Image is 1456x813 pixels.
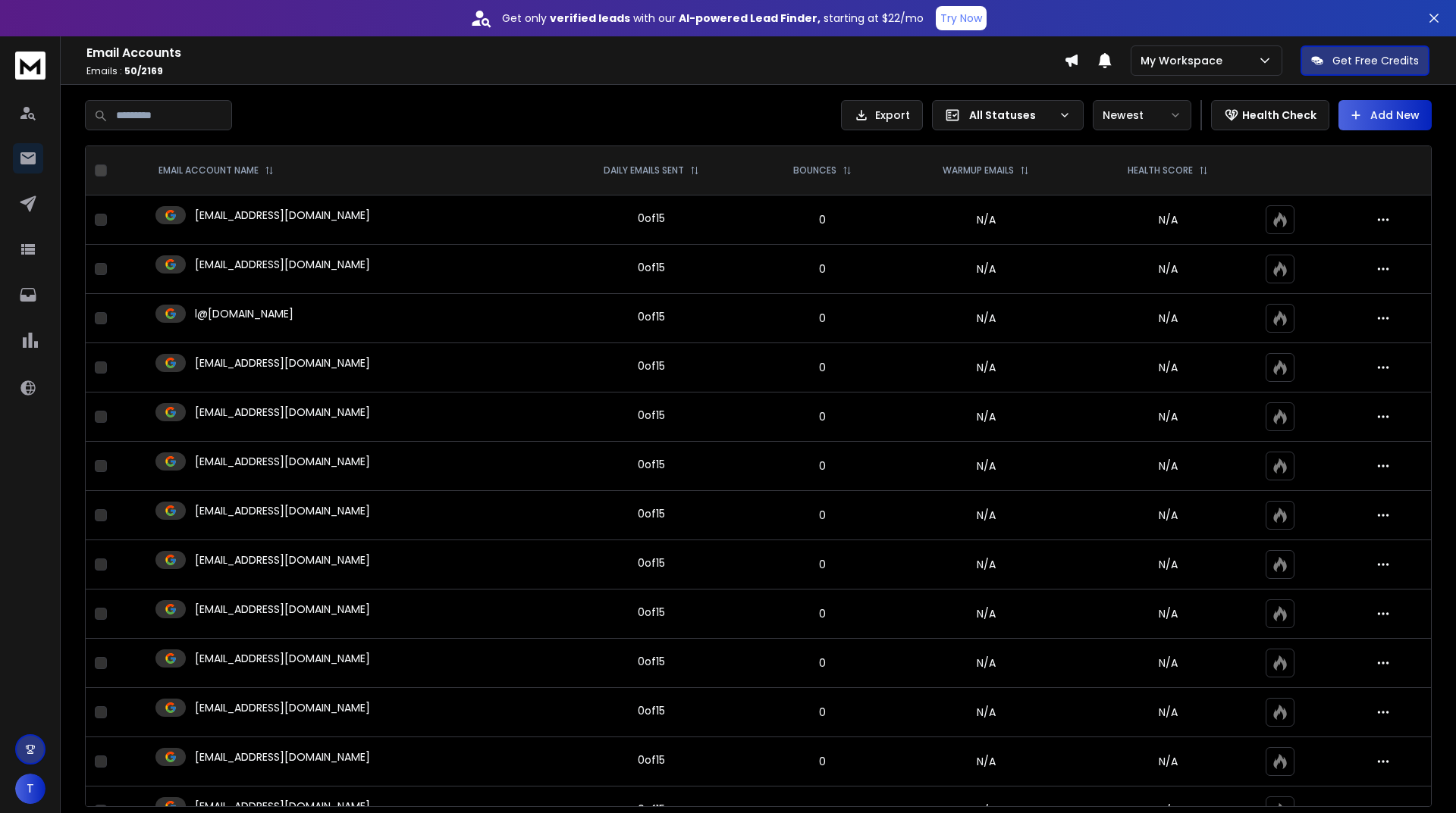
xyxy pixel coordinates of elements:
[762,409,883,424] p: 0
[1089,705,1247,720] p: N/A
[762,311,883,326] p: 0
[1089,557,1247,572] p: N/A
[1089,212,1247,227] p: N/A
[893,245,1080,294] td: N/A
[1089,360,1247,375] p: N/A
[1089,606,1247,621] p: N/A
[502,11,924,26] p: Get only with our starting at $22/mo
[15,774,45,804] button: T
[195,651,370,666] p: [EMAIL_ADDRESS][DOMAIN_NAME]
[638,211,665,226] div: 0 of 15
[893,737,1080,786] td: N/A
[762,705,883,720] p: 0
[195,257,370,272] p: [EMAIL_ADDRESS][DOMAIN_NAME]
[940,11,982,26] p: Try Now
[762,261,883,277] p: 0
[638,605,665,620] div: 0 of 15
[893,540,1080,589] td: N/A
[1089,409,1247,424] p: N/A
[1089,311,1247,326] p: N/A
[893,589,1080,639] td: N/A
[762,655,883,671] p: 0
[893,442,1080,491] td: N/A
[195,355,370,371] p: [EMAIL_ADDRESS][DOMAIN_NAME]
[638,358,665,374] div: 0 of 15
[1128,164,1193,177] p: HEALTH SCORE
[841,100,923,130] button: Export
[195,405,370,420] p: [EMAIL_ADDRESS][DOMAIN_NAME]
[638,408,665,423] div: 0 of 15
[893,392,1080,442] td: N/A
[638,752,665,768] div: 0 of 15
[969,108,1053,123] p: All Statuses
[195,503,370,518] p: [EMAIL_ADDRESS][DOMAIN_NAME]
[195,700,370,715] p: [EMAIL_ADDRESS][DOMAIN_NAME]
[893,491,1080,540] td: N/A
[15,52,45,80] img: logo
[762,508,883,523] p: 0
[1089,655,1247,671] p: N/A
[1089,508,1247,523] p: N/A
[1093,100,1191,130] button: Newest
[936,6,987,30] button: Try Now
[638,260,665,275] div: 0 of 15
[604,164,684,177] p: DAILY EMAILS SENT
[1332,53,1419,68] p: Get Free Credits
[158,164,274,177] div: EMAIL ACCOUNT NAME
[195,749,370,765] p: [EMAIL_ADDRESS][DOMAIN_NAME]
[762,212,883,227] p: 0
[1242,108,1316,123] p: Health Check
[762,458,883,474] p: 0
[1089,754,1247,769] p: N/A
[893,294,1080,343] td: N/A
[195,602,370,617] p: [EMAIL_ADDRESS][DOMAIN_NAME]
[762,360,883,375] p: 0
[638,654,665,669] div: 0 of 15
[550,11,630,26] strong: verified leads
[638,703,665,718] div: 0 of 15
[86,44,1064,62] h1: Email Accounts
[1089,458,1247,474] p: N/A
[793,164,836,177] p: BOUNCES
[679,11,821,26] strong: AI-powered Lead Finder,
[195,306,293,321] p: l@[DOMAIN_NAME]
[1211,100,1329,130] button: Health Check
[124,64,163,77] span: 50 / 2169
[638,555,665,571] div: 0 of 15
[638,506,665,521] div: 0 of 15
[195,208,370,223] p: [EMAIL_ADDRESS][DOMAIN_NAME]
[1338,100,1432,130] button: Add New
[893,343,1080,392] td: N/A
[943,164,1014,177] p: WARMUP EMAILS
[1301,45,1429,76] button: Get Free Credits
[86,65,1064,77] p: Emails :
[893,639,1080,688] td: N/A
[1089,261,1247,277] p: N/A
[1141,53,1228,68] p: My Workspace
[893,195,1080,245] td: N/A
[638,309,665,324] div: 0 of 15
[638,457,665,472] div: 0 of 15
[762,557,883,572] p: 0
[195,552,370,568] p: [EMAIL_ADDRESS][DOMAIN_NAME]
[762,606,883,621] p: 0
[893,688,1080,737] td: N/A
[762,754,883,769] p: 0
[195,454,370,469] p: [EMAIL_ADDRESS][DOMAIN_NAME]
